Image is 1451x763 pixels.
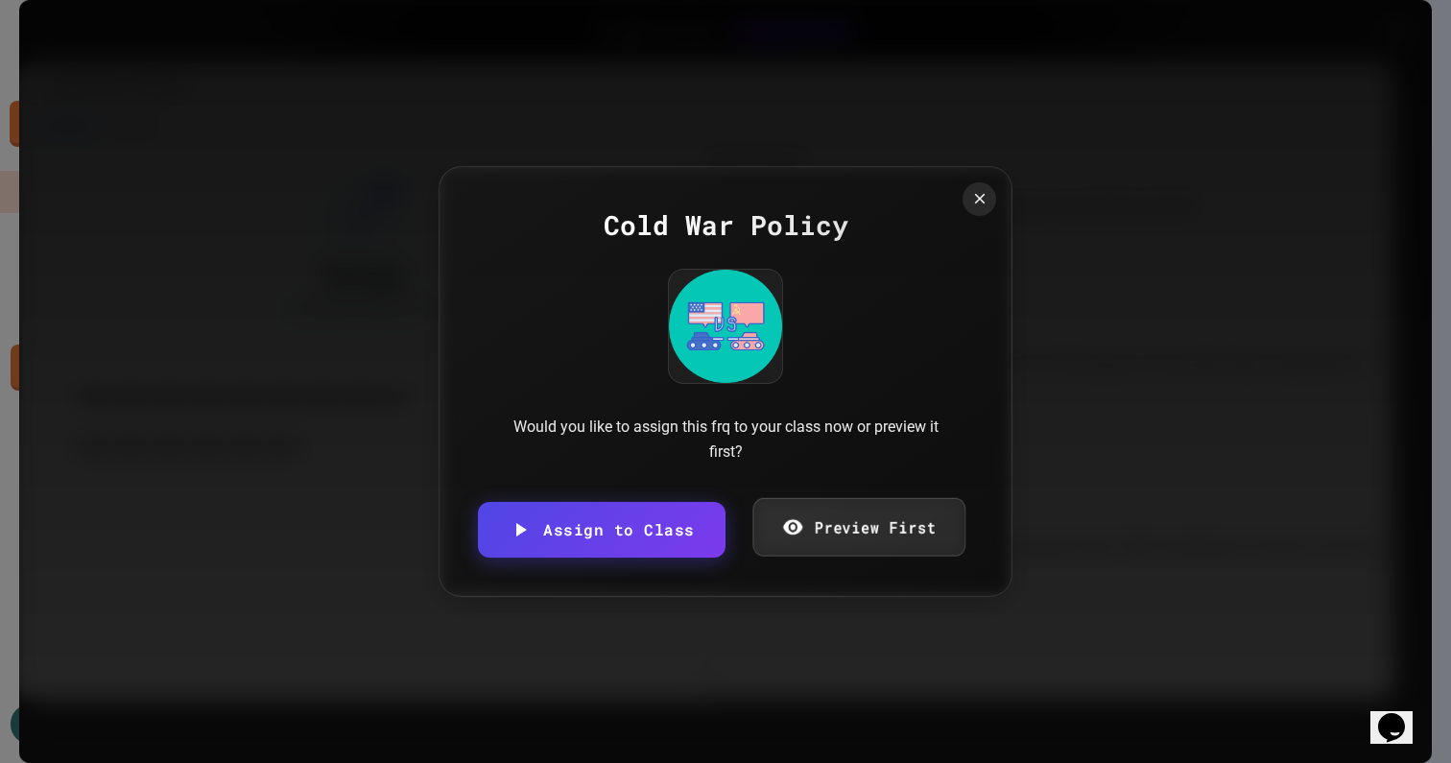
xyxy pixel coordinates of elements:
[669,270,782,383] img: Cold War Policy
[478,502,725,558] a: Assign to Class
[752,498,965,557] a: Preview First
[495,415,956,464] div: Would you like to assign this frq to your class now or preview it first?
[1370,686,1432,744] iframe: chat widget
[478,205,973,246] div: Cold War Policy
